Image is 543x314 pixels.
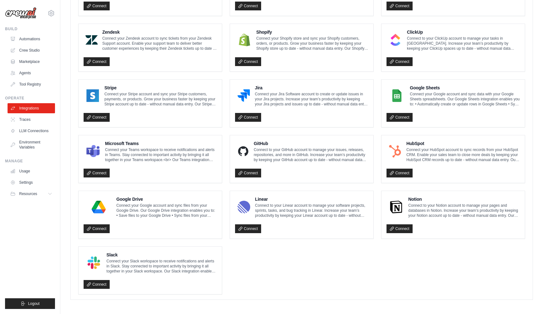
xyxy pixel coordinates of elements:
a: Connect [235,224,261,233]
img: Google Sheets Logo [388,89,405,102]
a: Connect [387,113,413,122]
h4: Google Sheets [410,85,520,91]
a: LLM Connections [8,126,55,136]
a: Connect [387,57,413,66]
img: ClickUp Logo [388,34,403,46]
p: Connect your Google account and sync data with your Google Sheets spreadsheets. Our Google Sheets... [410,92,520,107]
img: Stripe Logo [85,89,100,102]
img: Logo [5,7,36,19]
h4: Notion [408,196,520,202]
h4: Jira [255,85,368,91]
a: Crew Studio [8,45,55,55]
p: Connect your Stripe account and sync your Stripe customers, payments, or products. Grow your busi... [104,92,217,107]
p: Connect your Google account and sync files from your Google Drive. Our Google Drive integration e... [116,203,217,218]
a: Connect [387,2,413,10]
p: Connect your Jira Software account to create or update issues in your Jira projects. Increase you... [255,92,368,107]
img: GitHub Logo [237,145,250,158]
p: Connect your Zendesk account to sync tickets from your Zendesk Support account. Enable your suppo... [102,36,217,51]
h4: GitHub [254,140,368,147]
p: Connect to your GitHub account to manage your issues, releases, repositories, and more in GitHub.... [254,147,368,162]
a: Connect [387,169,413,177]
a: Connect [235,169,261,177]
p: Connect to your Linear account to manage your software projects, sprints, tasks, and bug tracking... [255,203,368,218]
a: Connect [387,224,413,233]
a: Settings [8,177,55,188]
div: Build [5,26,55,31]
button: Resources [8,189,55,199]
img: Linear Logo [237,201,251,213]
img: Jira Logo [237,89,250,102]
p: Connect to your ClickUp account to manage your tasks in [GEOGRAPHIC_DATA]. Increase your team’s p... [407,36,520,51]
p: Connect to your Notion account to manage your pages and databases in Notion. Increase your team’s... [408,203,520,218]
p: Connect your Shopify store and sync your Shopify customers, orders, or products. Grow your busine... [256,36,369,51]
h4: ClickUp [407,29,520,35]
a: Traces [8,115,55,125]
h4: Linear [255,196,368,202]
img: Zendesk Logo [85,34,98,46]
img: Google Drive Logo [85,201,112,213]
img: HubSpot Logo [388,145,402,158]
div: Operate [5,96,55,101]
img: Slack Logo [85,256,102,269]
p: Connect your HubSpot account to sync records from your HubSpot CRM. Enable your sales team to clo... [406,147,520,162]
h4: Slack [107,252,217,258]
a: Connect [84,113,110,122]
a: Tool Registry [8,79,55,89]
img: Shopify Logo [237,34,252,46]
a: Marketplace [8,57,55,67]
p: Connect your Slack workspace to receive notifications and alerts in Slack. Stay connected to impo... [107,259,217,274]
a: Usage [8,166,55,176]
span: Logout [28,301,40,306]
img: Microsoft Teams Logo [85,145,101,158]
h4: Microsoft Teams [105,140,217,147]
a: Connect [84,280,110,289]
a: Connect [84,224,110,233]
a: Environment Variables [8,137,55,152]
a: Connect [84,169,110,177]
a: Automations [8,34,55,44]
a: Connect [84,57,110,66]
h4: Zendesk [102,29,217,35]
h4: Shopify [256,29,369,35]
h4: Stripe [104,85,217,91]
span: Resources [19,191,37,196]
a: Connect [235,113,261,122]
a: Connect [235,2,261,10]
div: Manage [5,159,55,164]
h4: HubSpot [406,140,520,147]
a: Connect [84,2,110,10]
a: Connect [235,57,261,66]
p: Connect your Teams workspace to receive notifications and alerts in Teams. Stay connected to impo... [105,147,217,162]
a: Agents [8,68,55,78]
a: Integrations [8,103,55,113]
button: Logout [5,298,55,309]
img: Notion Logo [388,201,404,213]
h4: Google Drive [116,196,217,202]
